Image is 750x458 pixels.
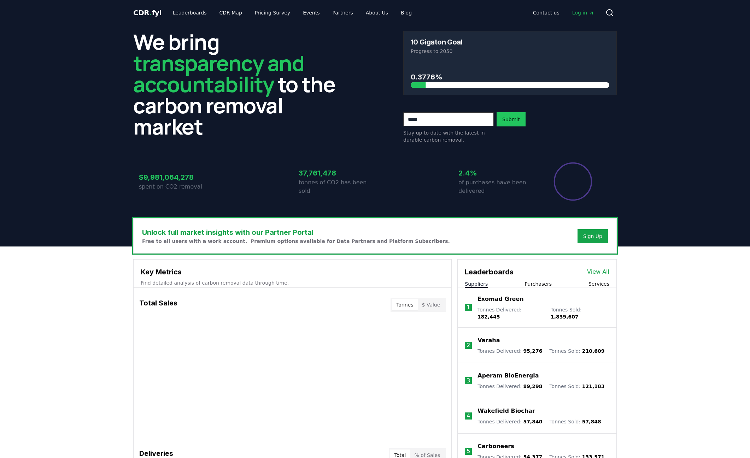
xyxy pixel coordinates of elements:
[139,298,177,312] h3: Total Sales
[549,383,604,390] p: Tonnes Sold :
[458,168,535,178] h3: 2.4%
[582,383,605,389] span: 121,183
[133,8,162,17] span: CDR fyi
[549,347,604,355] p: Tonnes Sold :
[572,9,594,16] span: Log in
[527,6,565,19] a: Contact us
[133,31,347,137] h2: We bring to the carbon removal market
[467,376,470,385] p: 3
[411,48,609,55] p: Progress to 2050
[523,419,542,424] span: 57,840
[477,295,524,303] a: Exomad Green
[527,6,600,19] nav: Main
[477,407,535,415] a: Wakefield Biochar
[411,38,462,46] h3: 10 Gigaton Goal
[551,314,579,320] span: 1,839,607
[327,6,359,19] a: Partners
[465,267,514,277] h3: Leaderboards
[588,280,609,287] button: Services
[583,233,602,240] a: Sign Up
[553,162,593,201] div: Percentage of sales delivered
[587,268,609,276] a: View All
[477,336,500,345] a: Varaha
[477,314,500,320] span: 182,445
[582,348,605,354] span: 210,609
[141,279,444,286] p: Find detailed analysis of carbon removal data through time.
[299,178,375,195] p: tonnes of CO2 has been sold
[167,6,212,19] a: Leaderboards
[578,229,608,243] button: Sign Up
[167,6,417,19] nav: Main
[418,299,445,310] button: $ Value
[551,306,609,320] p: Tonnes Sold :
[139,172,215,183] h3: $9,981,064,278
[497,112,526,126] button: Submit
[467,447,470,456] p: 5
[141,267,444,277] h3: Key Metrics
[297,6,325,19] a: Events
[392,299,417,310] button: Tonnes
[214,6,248,19] a: CDR Map
[523,348,542,354] span: 95,276
[150,8,152,17] span: .
[567,6,600,19] a: Log in
[582,419,601,424] span: 57,848
[467,341,470,350] p: 2
[477,442,514,451] a: Carboneers
[465,280,488,287] button: Suppliers
[395,6,417,19] a: Blog
[477,383,542,390] p: Tonnes Delivered :
[477,371,539,380] a: Aperam BioEnergia
[525,280,552,287] button: Purchasers
[411,72,609,82] h3: 0.3776%
[360,6,394,19] a: About Us
[142,238,450,245] p: Free to all users with a work account. Premium options available for Data Partners and Platform S...
[477,418,542,425] p: Tonnes Delivered :
[133,48,304,99] span: transparency and accountability
[458,178,535,195] p: of purchases have been delivered
[133,8,162,18] a: CDR.fyi
[299,168,375,178] h3: 37,761,478
[142,227,450,238] h3: Unlock full market insights with our Partner Portal
[467,303,470,312] p: 1
[549,418,601,425] p: Tonnes Sold :
[477,306,544,320] p: Tonnes Delivered :
[467,412,470,420] p: 4
[523,383,542,389] span: 89,298
[403,129,494,143] p: Stay up to date with the latest in durable carbon removal.
[249,6,296,19] a: Pricing Survey
[477,347,542,355] p: Tonnes Delivered :
[139,183,215,191] p: spent on CO2 removal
